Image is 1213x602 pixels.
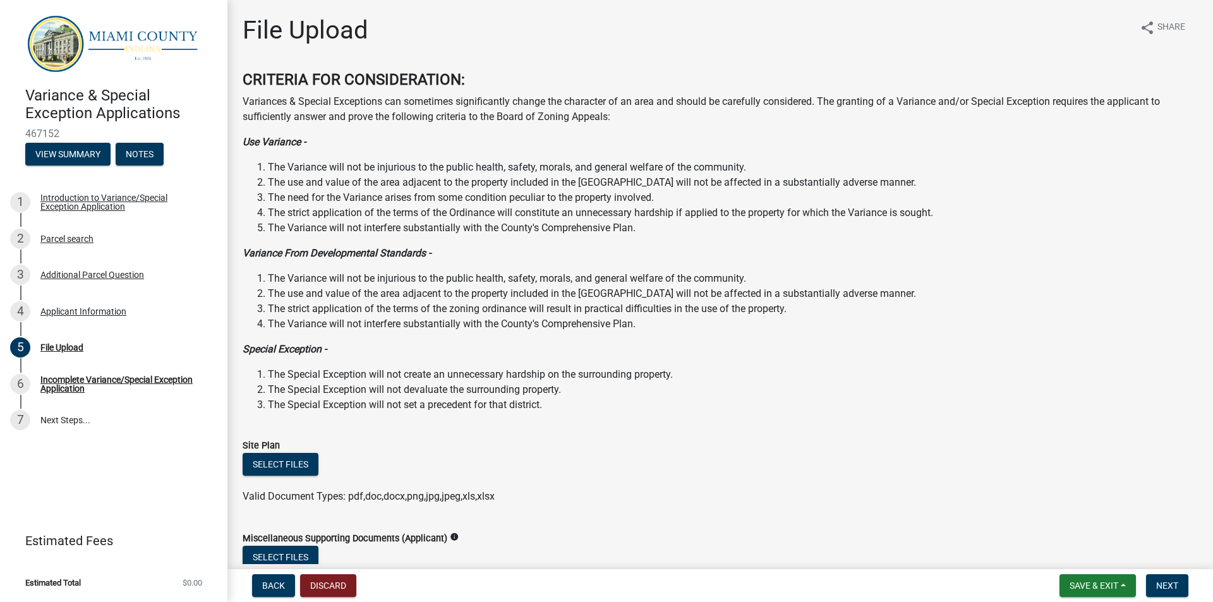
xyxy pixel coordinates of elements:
strong: CRITERIA FOR CONSIDERATION: [243,71,465,88]
button: Notes [116,143,164,166]
button: Discard [300,574,356,597]
button: Select files [243,546,318,569]
div: 7 [10,410,30,430]
div: Additional Parcel Question [40,270,144,279]
button: Back [252,574,295,597]
h1: File Upload [243,15,368,45]
div: Parcel search [40,234,94,243]
li: The need for the Variance arises from some condition peculiar to the property involved. [268,190,1198,205]
div: Incomplete Variance/Special Exception Application [40,375,207,393]
div: Applicant Information [40,307,126,316]
button: Select files [243,453,318,476]
span: $0.00 [183,579,202,587]
div: 4 [10,301,30,322]
button: View Summary [25,143,111,166]
strong: Use Variance - [243,136,306,148]
button: Next [1146,574,1188,597]
button: Save & Exit [1059,574,1136,597]
div: Introduction to Variance/Special Exception Application [40,193,207,211]
span: Share [1157,20,1185,35]
strong: Variance From Developmental Standards - [243,247,431,259]
a: Estimated Fees [10,528,207,553]
li: The Variance will not interfere substantially with the County's Comprehensive Plan. [268,316,1198,332]
li: The Variance will not be injurious to the public health, safety, morals, and general welfare of t... [268,160,1198,175]
i: share [1140,20,1155,35]
div: 1 [10,192,30,212]
span: Back [262,581,285,591]
div: 6 [10,374,30,394]
span: 467152 [25,128,202,140]
h4: Variance & Special Exception Applications [25,87,217,123]
span: Estimated Total [25,579,81,587]
span: Next [1156,581,1178,591]
i: info [450,533,459,541]
span: Save & Exit [1070,581,1118,591]
li: The Variance will not be injurious to the public health, safety, morals, and general welfare of t... [268,271,1198,286]
li: The Variance will not interfere substantially with the County's Comprehensive Plan. [268,220,1198,236]
button: shareShare [1130,15,1195,40]
li: The Special Exception will not devaluate the surrounding property. [268,382,1198,397]
li: The use and value of the area adjacent to the property included in the [GEOGRAPHIC_DATA] will not... [268,286,1198,301]
label: Miscellaneous Supporting Documents (Applicant) [243,534,447,543]
img: Miami County, Indiana [25,13,207,73]
li: The strict application of the terms of the zoning ordinance will result in practical difficulties... [268,301,1198,316]
li: The Special Exception will not set a precedent for that district. [268,397,1198,412]
label: Site Plan [243,442,280,450]
span: Valid Document Types: pdf,doc,docx,png,jpg,jpeg,xls,xlsx [243,490,495,502]
div: 5 [10,337,30,358]
div: 3 [10,265,30,285]
strong: Special Exception - [243,343,327,355]
li: The strict application of the terms of the Ordinance will constitute an unnecessary hardship if a... [268,205,1198,220]
li: The use and value of the area adjacent to the property included in the [GEOGRAPHIC_DATA] will not... [268,175,1198,190]
li: The Special Exception will not create an unnecessary hardship on the surrounding property. [268,367,1198,382]
wm-modal-confirm: Summary [25,150,111,160]
p: Variances & Special Exceptions can sometimes significantly change the character of an area and sh... [243,94,1198,124]
wm-modal-confirm: Notes [116,150,164,160]
div: File Upload [40,343,83,352]
div: 2 [10,229,30,249]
